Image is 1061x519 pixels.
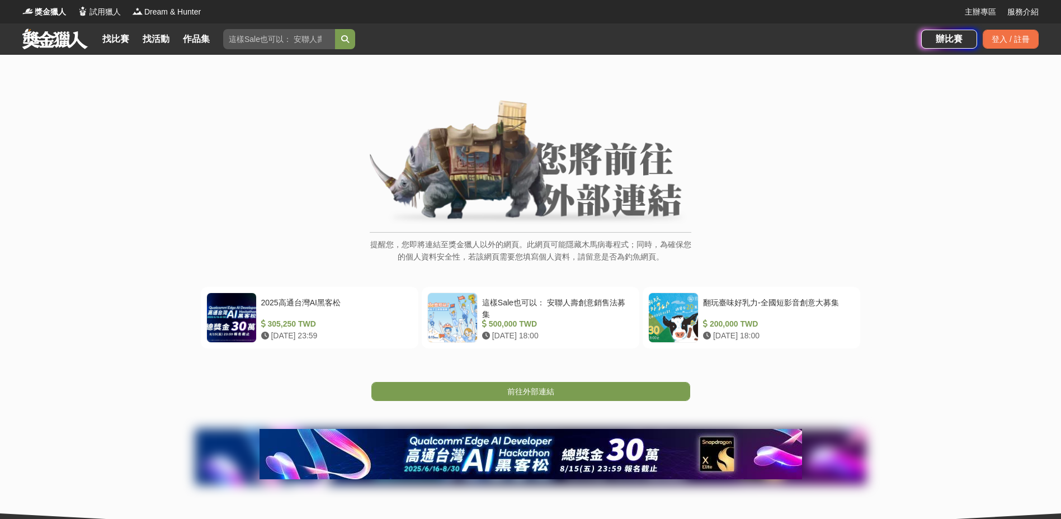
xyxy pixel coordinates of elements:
span: 試用獵人 [89,6,121,18]
a: 服務介紹 [1007,6,1039,18]
div: [DATE] 23:59 [261,330,408,342]
span: 前往外部連結 [507,387,554,396]
a: 主辦專區 [965,6,996,18]
div: 這樣Sale也可以： 安聯人壽創意銷售法募集 [482,297,629,318]
a: 翻玩臺味好乳力-全國短影音創意大募集 200,000 TWD [DATE] 18:00 [643,287,860,348]
img: External Link Banner [370,100,691,227]
img: b9cb4af2-d6e3-4f27-8b2d-44722acab629.jpg [260,429,802,479]
img: Logo [22,6,34,17]
a: 辦比賽 [921,30,977,49]
a: 找比賽 [98,31,134,47]
span: 獎金獵人 [35,6,66,18]
a: 找活動 [138,31,174,47]
a: 2025高通台灣AI黑客松 305,250 TWD [DATE] 23:59 [201,287,418,348]
a: Logo獎金獵人 [22,6,66,18]
div: 305,250 TWD [261,318,408,330]
a: 作品集 [178,31,214,47]
div: 500,000 TWD [482,318,629,330]
div: [DATE] 18:00 [482,330,629,342]
p: 提醒您，您即將連結至獎金獵人以外的網頁。此網頁可能隱藏木馬病毒程式；同時，為確保您的個人資料安全性，若該網頁需要您填寫個人資料，請留意是否為釣魚網頁。 [370,238,691,275]
div: 登入 / 註冊 [983,30,1039,49]
a: LogoDream & Hunter [132,6,201,18]
img: Logo [132,6,143,17]
div: 2025高通台灣AI黑客松 [261,297,408,318]
div: 200,000 TWD [703,318,850,330]
a: 這樣Sale也可以： 安聯人壽創意銷售法募集 500,000 TWD [DATE] 18:00 [422,287,639,348]
img: Logo [77,6,88,17]
span: Dream & Hunter [144,6,201,18]
input: 這樣Sale也可以： 安聯人壽創意銷售法募集 [223,29,335,49]
a: 前往外部連結 [371,382,690,401]
div: 翻玩臺味好乳力-全國短影音創意大募集 [703,297,850,318]
a: Logo試用獵人 [77,6,121,18]
div: [DATE] 18:00 [703,330,850,342]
